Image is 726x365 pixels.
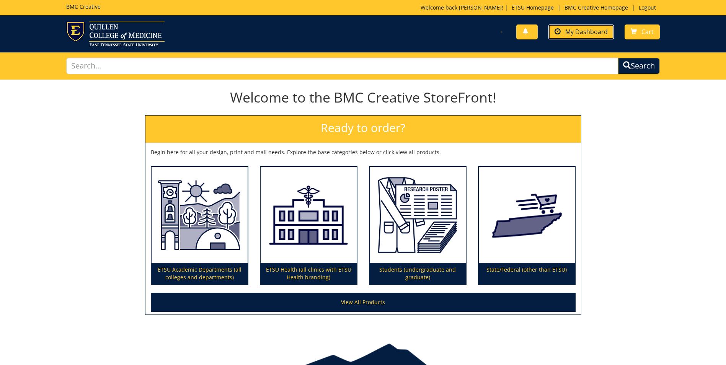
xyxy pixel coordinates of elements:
[152,263,248,284] p: ETSU Academic Departments (all colleges and departments)
[66,4,101,10] h5: BMC Creative
[479,167,575,263] img: State/Federal (other than ETSU)
[565,28,608,36] span: My Dashboard
[145,90,581,105] h1: Welcome to the BMC Creative StoreFront!
[152,167,248,285] a: ETSU Academic Departments (all colleges and departments)
[151,148,576,156] p: Begin here for all your design, print and mail needs. Explore the base categories below or click ...
[151,293,576,312] a: View All Products
[421,4,660,11] p: Welcome back, ! | | |
[618,58,660,74] button: Search
[370,263,466,284] p: Students (undergraduate and graduate)
[548,24,614,39] a: My Dashboard
[370,167,466,285] a: Students (undergraduate and graduate)
[625,24,660,39] a: Cart
[261,263,357,284] p: ETSU Health (all clinics with ETSU Health branding)
[635,4,660,11] a: Logout
[261,167,357,285] a: ETSU Health (all clinics with ETSU Health branding)
[459,4,502,11] a: [PERSON_NAME]
[152,167,248,263] img: ETSU Academic Departments (all colleges and departments)
[370,167,466,263] img: Students (undergraduate and graduate)
[561,4,632,11] a: BMC Creative Homepage
[641,28,654,36] span: Cart
[261,167,357,263] img: ETSU Health (all clinics with ETSU Health branding)
[66,21,165,46] img: ETSU logo
[145,116,581,143] h2: Ready to order?
[479,263,575,284] p: State/Federal (other than ETSU)
[66,58,618,74] input: Search...
[479,167,575,285] a: State/Federal (other than ETSU)
[508,4,558,11] a: ETSU Homepage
